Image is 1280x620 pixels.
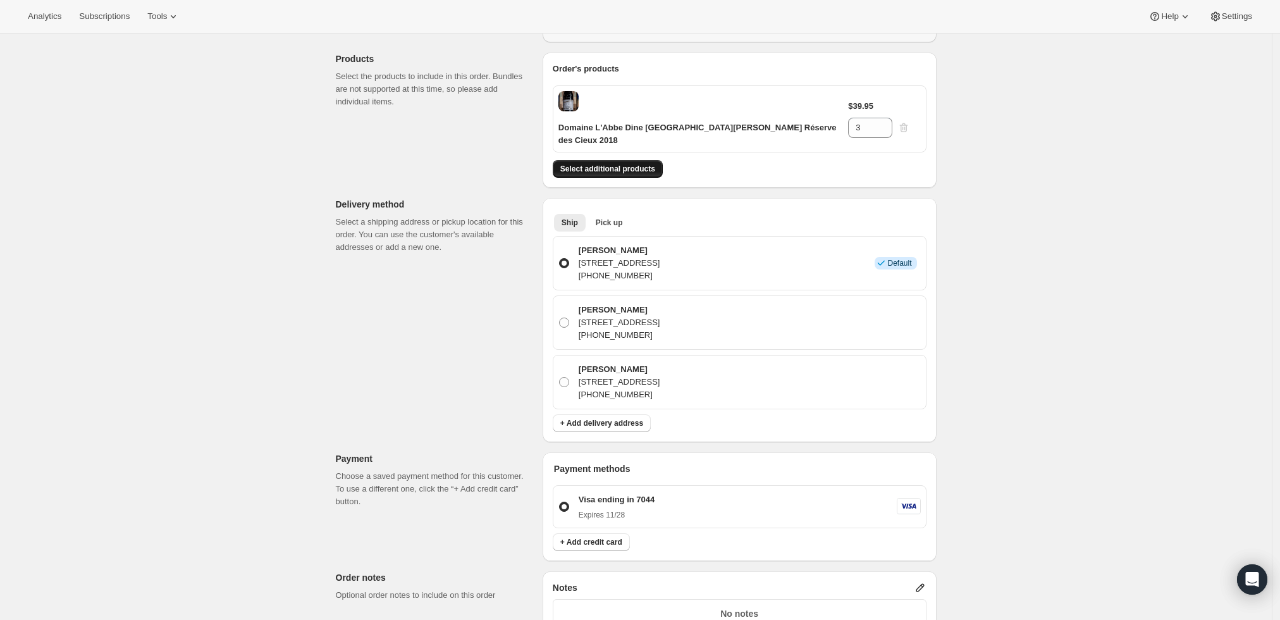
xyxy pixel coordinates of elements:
span: Default Title [558,91,579,111]
p: Select a shipping address or pickup location for this order. You can use the customer's available... [336,216,532,254]
span: Help [1161,11,1178,22]
p: $39.95 [848,100,873,113]
span: Order's products [553,64,619,73]
button: Select additional products [553,160,663,178]
p: [PERSON_NAME] [579,244,660,257]
button: Analytics [20,8,69,25]
p: Visa ending in 7044 [579,493,655,506]
button: Subscriptions [71,8,137,25]
p: Delivery method [336,198,532,211]
p: [PERSON_NAME] [579,363,660,376]
span: + Add credit card [560,537,622,547]
p: [PHONE_NUMBER] [579,329,660,342]
p: [PHONE_NUMBER] [579,270,660,282]
span: Tools [147,11,167,22]
p: Choose a saved payment method for this customer. To use a different one, click the “+ Add credit ... [336,470,532,508]
p: [STREET_ADDRESS] [579,376,660,388]
p: [PERSON_NAME] [579,304,660,316]
p: No notes [561,607,918,620]
p: Payment methods [554,462,926,475]
p: Expires 11/28 [579,510,655,520]
button: Tools [140,8,187,25]
button: Help [1141,8,1198,25]
p: Order notes [336,571,532,584]
p: [STREET_ADDRESS] [579,257,660,270]
span: Analytics [28,11,61,22]
p: Products [336,53,532,65]
button: + Add credit card [553,533,630,551]
span: + Add delivery address [560,418,643,428]
span: Pick up [596,218,623,228]
button: + Add delivery address [553,414,651,432]
div: Open Intercom Messenger [1237,564,1267,595]
p: [STREET_ADDRESS] [579,316,660,329]
button: Settings [1202,8,1260,25]
span: Select additional products [560,164,655,174]
p: Domaine L'Abbe Dine [GEOGRAPHIC_DATA][PERSON_NAME] Réserve des Cieux 2018 [558,121,848,147]
span: Notes [553,581,577,594]
p: Select the products to include in this order. Bundles are not supported at this time, so please a... [336,70,532,108]
span: Settings [1222,11,1252,22]
p: Payment [336,452,532,465]
span: Subscriptions [79,11,130,22]
span: Ship [562,218,578,228]
span: Default [887,258,911,268]
p: [PHONE_NUMBER] [579,388,660,401]
p: Optional order notes to include on this order [336,589,532,602]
